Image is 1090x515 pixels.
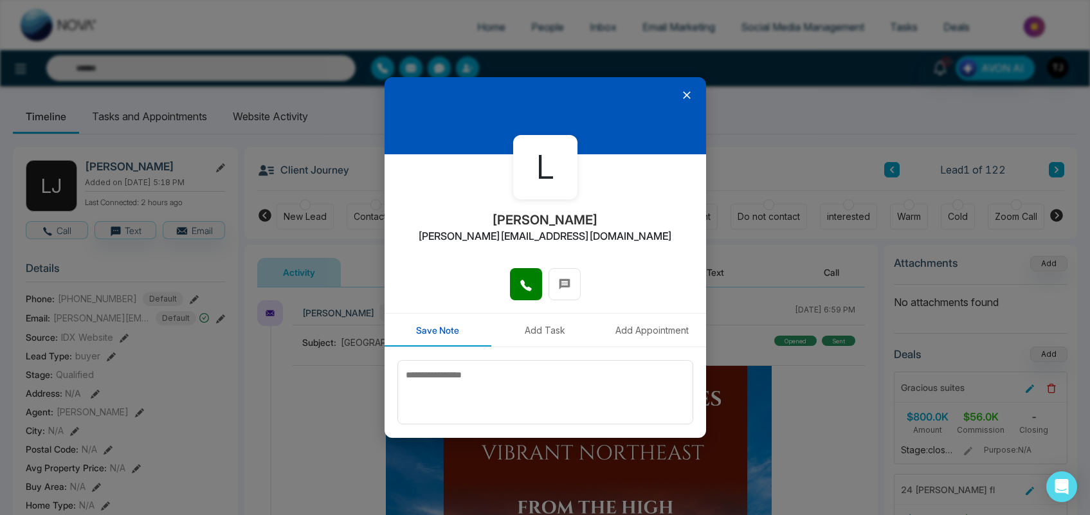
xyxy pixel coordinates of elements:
[599,314,706,347] button: Add Appointment
[491,314,599,347] button: Add Task
[418,230,672,242] h2: [PERSON_NAME][EMAIL_ADDRESS][DOMAIN_NAME]
[1046,471,1077,502] div: Open Intercom Messenger
[492,212,598,228] h2: [PERSON_NAME]
[385,314,492,347] button: Save Note
[536,143,554,192] span: L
